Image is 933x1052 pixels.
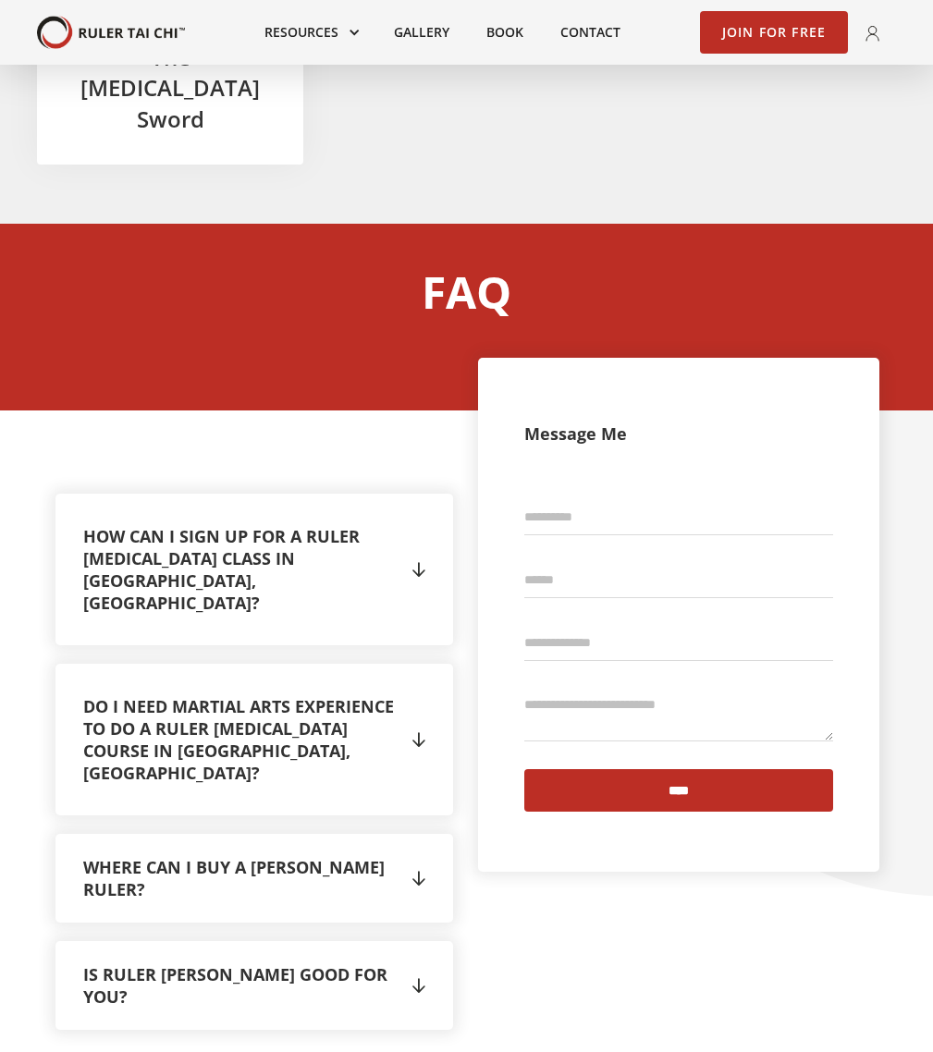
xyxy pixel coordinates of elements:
form: Lead Gen Contact Form [524,500,833,812]
h4: Is Ruler [PERSON_NAME] good for you? [83,963,403,1008]
a: Book [468,12,542,53]
div:  [412,972,425,999]
h4: Where can I buy a [PERSON_NAME] ruler? [83,856,403,900]
h4: How can I sign up for a Ruler [MEDICAL_DATA] class in [GEOGRAPHIC_DATA], [GEOGRAPHIC_DATA]? [83,525,403,614]
div:  [412,726,425,753]
div: Resources [246,12,375,53]
a: Join for Free [700,11,849,54]
h3: The [MEDICAL_DATA] Sword [67,42,274,135]
div:  [412,556,425,583]
a: Contact [542,12,639,53]
h4: Message Me [524,422,627,445]
a: home [37,16,185,50]
h2: FAQ [422,265,511,319]
img: Your Brand Name [37,16,185,50]
h4: Do I need martial arts experience to do a Ruler [MEDICAL_DATA] course in [GEOGRAPHIC_DATA], [GEOG... [83,695,403,784]
a: Gallery [375,12,468,53]
div:  [412,864,425,892]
